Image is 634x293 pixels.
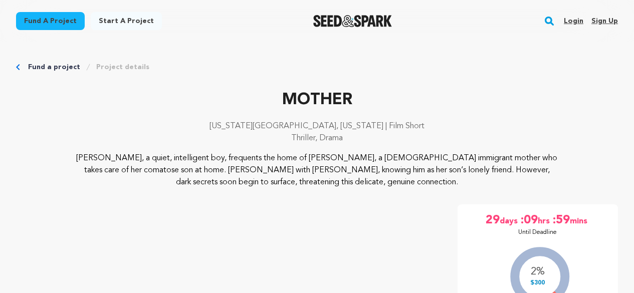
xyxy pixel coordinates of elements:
[564,13,583,29] a: Login
[16,12,85,30] a: Fund a project
[313,15,392,27] a: Seed&Spark Homepage
[518,228,557,236] p: Until Deadline
[76,152,558,188] p: [PERSON_NAME], a quiet, intelligent boy, frequents the home of [PERSON_NAME], a [DEMOGRAPHIC_DATA...
[16,62,618,72] div: Breadcrumb
[591,13,618,29] a: Sign up
[91,12,162,30] a: Start a project
[520,212,538,228] span: :09
[538,212,552,228] span: hrs
[16,132,618,144] p: Thriller, Drama
[552,212,570,228] span: :59
[500,212,520,228] span: days
[313,15,392,27] img: Seed&Spark Logo Dark Mode
[570,212,589,228] span: mins
[16,120,618,132] p: [US_STATE][GEOGRAPHIC_DATA], [US_STATE] | Film Short
[28,62,80,72] a: Fund a project
[486,212,500,228] span: 29
[16,88,618,112] p: MOTHER
[96,62,149,72] a: Project details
